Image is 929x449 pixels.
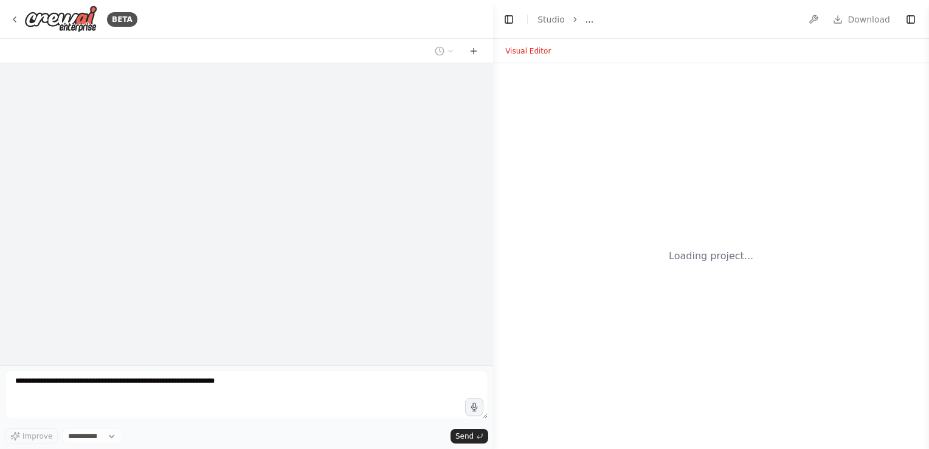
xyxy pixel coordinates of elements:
button: Hide left sidebar [500,11,517,28]
span: Improve [22,431,52,441]
button: Switch to previous chat [430,44,459,58]
button: Start a new chat [464,44,483,58]
button: Improve [5,428,58,444]
button: Send [451,429,488,444]
nav: breadcrumb [537,13,593,26]
button: Click to speak your automation idea [465,398,483,416]
a: Studio [537,15,565,24]
div: BETA [107,12,137,27]
div: Loading project... [669,249,753,263]
span: Send [455,431,474,441]
span: ... [585,13,593,26]
button: Show right sidebar [902,11,919,28]
img: Logo [24,5,97,33]
button: Visual Editor [498,44,558,58]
